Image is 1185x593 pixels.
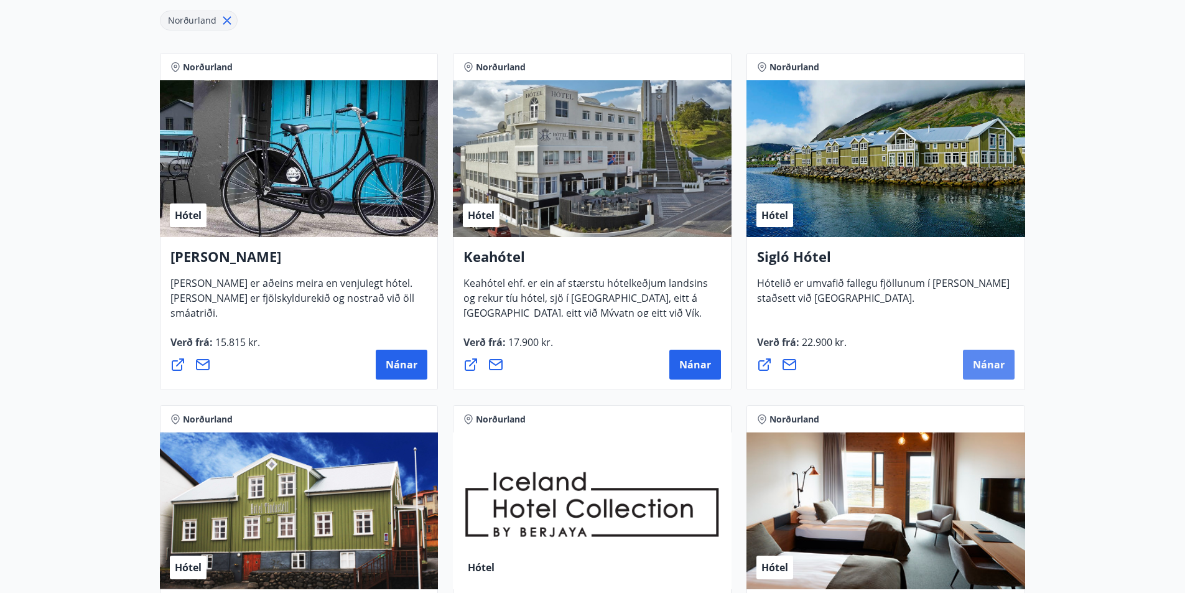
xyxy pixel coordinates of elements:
[761,208,788,222] span: Hótel
[183,61,233,73] span: Norðurland
[463,247,721,276] h4: Keahótel
[757,335,847,359] span: Verð frá :
[757,247,1015,276] h4: Sigló Hótel
[168,14,216,26] span: Norðurland
[476,61,526,73] span: Norðurland
[761,561,788,574] span: Hótel
[170,247,428,276] h4: [PERSON_NAME]
[757,276,1010,315] span: Hótelið er umvafið fallegu fjöllunum í [PERSON_NAME] staðsett við [GEOGRAPHIC_DATA].
[506,335,553,349] span: 17.900 kr.
[213,335,260,349] span: 15.815 kr.
[476,413,526,426] span: Norðurland
[386,358,417,371] span: Nánar
[170,335,260,359] span: Verð frá :
[679,358,711,371] span: Nánar
[175,561,202,574] span: Hótel
[183,413,233,426] span: Norðurland
[160,11,238,30] div: Norðurland
[170,276,414,330] span: [PERSON_NAME] er aðeins meira en venjulegt hótel. [PERSON_NAME] er fjölskyldurekið og nostrað við...
[769,413,819,426] span: Norðurland
[963,350,1015,380] button: Nánar
[769,61,819,73] span: Norðurland
[468,208,495,222] span: Hótel
[463,276,708,360] span: Keahótel ehf. er ein af stærstu hótelkeðjum landsins og rekur tíu hótel, sjö í [GEOGRAPHIC_DATA],...
[973,358,1005,371] span: Nánar
[376,350,427,380] button: Nánar
[669,350,721,380] button: Nánar
[799,335,847,349] span: 22.900 kr.
[468,561,495,574] span: Hótel
[463,335,553,359] span: Verð frá :
[175,208,202,222] span: Hótel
